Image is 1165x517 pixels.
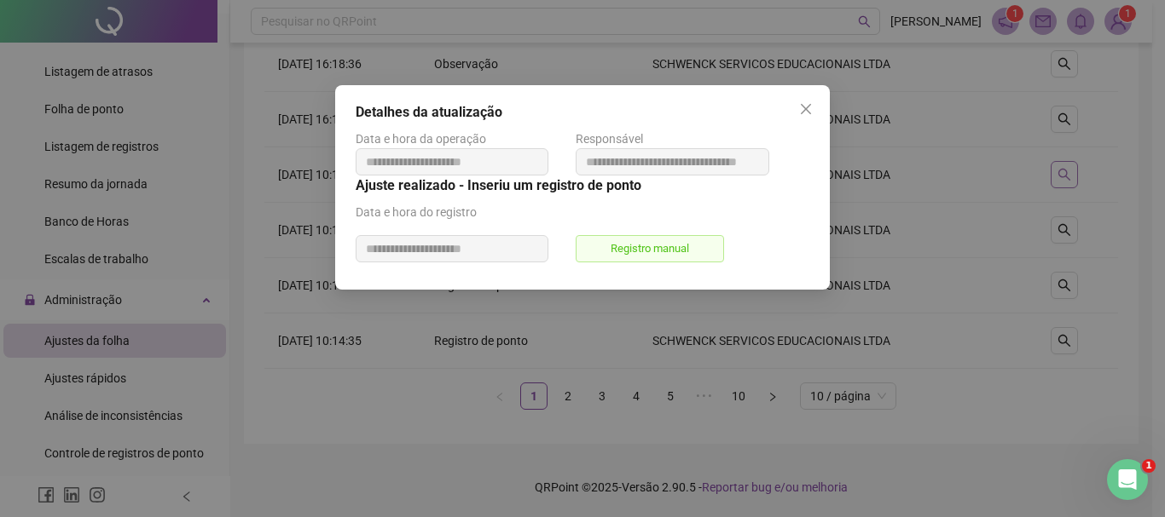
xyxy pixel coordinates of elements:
span: Responsável [576,132,643,146]
h5: Ajuste realizado - Inseriu um registro de ponto [356,175,809,196]
iframe: Intercom live chat [1107,459,1148,500]
span: Data e hora do registro [356,205,477,219]
button: Close [792,95,820,123]
span: 1 [1142,459,1156,473]
span: close [799,102,813,116]
span: Registro manual [576,235,724,262]
span: Detalhes da atualização [356,104,502,120]
span: Data e hora da operação [356,132,486,146]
